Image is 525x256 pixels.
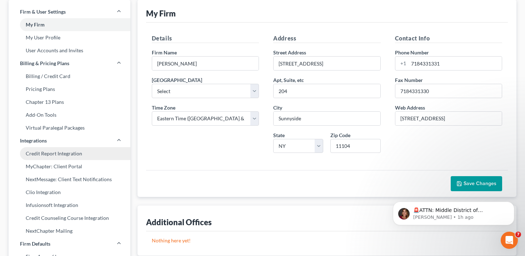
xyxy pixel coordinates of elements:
[9,147,130,160] a: Credit Report Integration
[9,83,130,96] a: Pricing Plans
[464,180,496,187] span: Save Changes
[409,57,502,70] input: Enter phone...
[152,34,259,43] h5: Details
[9,5,130,18] a: Firm & User Settings
[20,137,47,144] span: Integrations
[273,131,285,139] label: State
[395,49,429,56] label: Phone Number
[9,70,130,83] a: Billing / Credit Card
[515,232,521,237] span: 7
[395,76,423,84] label: Fax Number
[395,34,502,43] h5: Contact Info
[330,139,380,153] input: XXXXX
[9,212,130,224] a: Credit Counseling Course Integration
[9,224,130,237] a: NextChapter Mailing
[395,112,502,125] input: Enter web address....
[395,104,425,111] label: Web Address
[20,8,66,15] span: Firm & User Settings
[152,237,502,244] p: Nothing here yet!
[9,31,130,44] a: My User Profile
[146,217,212,227] div: Additional Offices
[273,34,381,43] h5: Address
[9,57,130,70] a: Billing & Pricing Plans
[501,232,518,249] iframe: Intercom live chat
[152,49,177,55] span: Firm Name
[152,104,175,111] label: Time Zone
[274,57,380,70] input: Enter address...
[273,49,306,56] label: Street Address
[274,84,380,98] input: (optional)
[9,121,130,134] a: Virtual Paralegal Packages
[273,76,304,84] label: Apt, Suite, etc
[9,199,130,212] a: Infusionsoft Integration
[9,160,130,173] a: MyChapter: Client Portal
[9,186,130,199] a: Clio Integration
[146,8,176,19] div: My Firm
[274,112,380,125] input: Enter city...
[9,18,130,31] a: My Firm
[20,240,50,247] span: Firm Defaults
[9,44,130,57] a: User Accounts and Invites
[9,96,130,108] a: Chapter 13 Plans
[382,187,525,237] iframe: Intercom notifications message
[273,104,282,111] label: City
[451,176,502,191] button: Save Changes
[395,84,502,98] input: Enter fax...
[152,57,259,70] input: Enter name...
[395,57,409,70] div: +1
[9,237,130,250] a: Firm Defaults
[9,173,130,186] a: NextMessage: Client Text Notifications
[152,76,202,84] label: [GEOGRAPHIC_DATA]
[9,134,130,147] a: Integrations
[20,60,69,67] span: Billing & Pricing Plans
[330,131,350,139] label: Zip Code
[9,108,130,121] a: Add-On Tools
